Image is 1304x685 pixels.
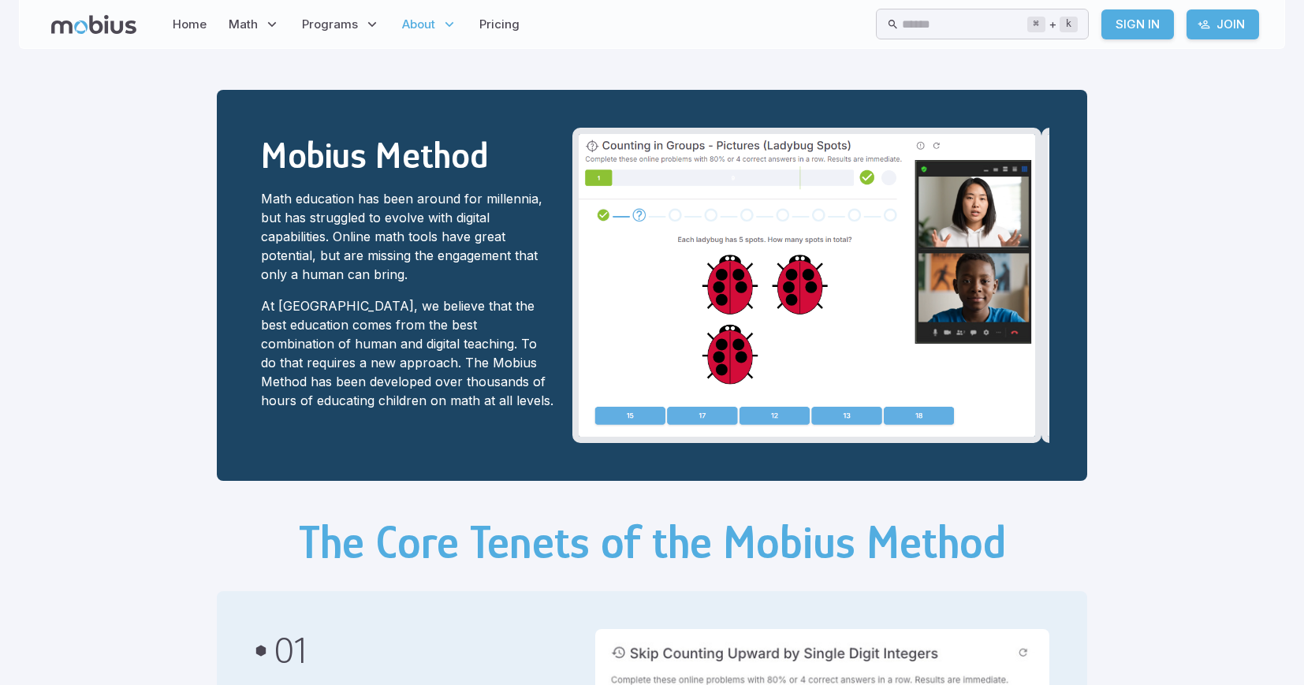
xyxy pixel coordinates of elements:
div: + [1027,15,1078,34]
kbd: k [1060,17,1078,32]
h2: The Core Tenets of the Mobius Method [299,519,1006,566]
h2: Mobius Method [261,134,553,177]
h2: 01 [274,629,307,672]
a: Pricing [475,6,524,43]
a: Home [168,6,211,43]
img: Grade 2 Class [579,134,1035,437]
span: Math [229,16,258,33]
p: At [GEOGRAPHIC_DATA], we believe that the best education comes from the best combination of human... [261,296,553,410]
a: Join [1187,9,1259,39]
span: About [402,16,435,33]
p: Math education has been around for millennia, but has struggled to evolve with digital capabiliti... [261,189,553,284]
span: Programs [302,16,358,33]
a: Sign In [1101,9,1174,39]
kbd: ⌘ [1027,17,1045,32]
